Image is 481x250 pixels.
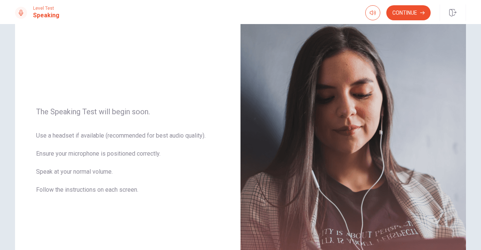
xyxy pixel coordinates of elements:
[36,107,219,116] span: The Speaking Test will begin soon.
[36,131,219,203] span: Use a headset if available (recommended for best audio quality). Ensure your microphone is positi...
[33,11,59,20] h1: Speaking
[33,6,59,11] span: Level Test
[386,5,431,20] button: Continue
